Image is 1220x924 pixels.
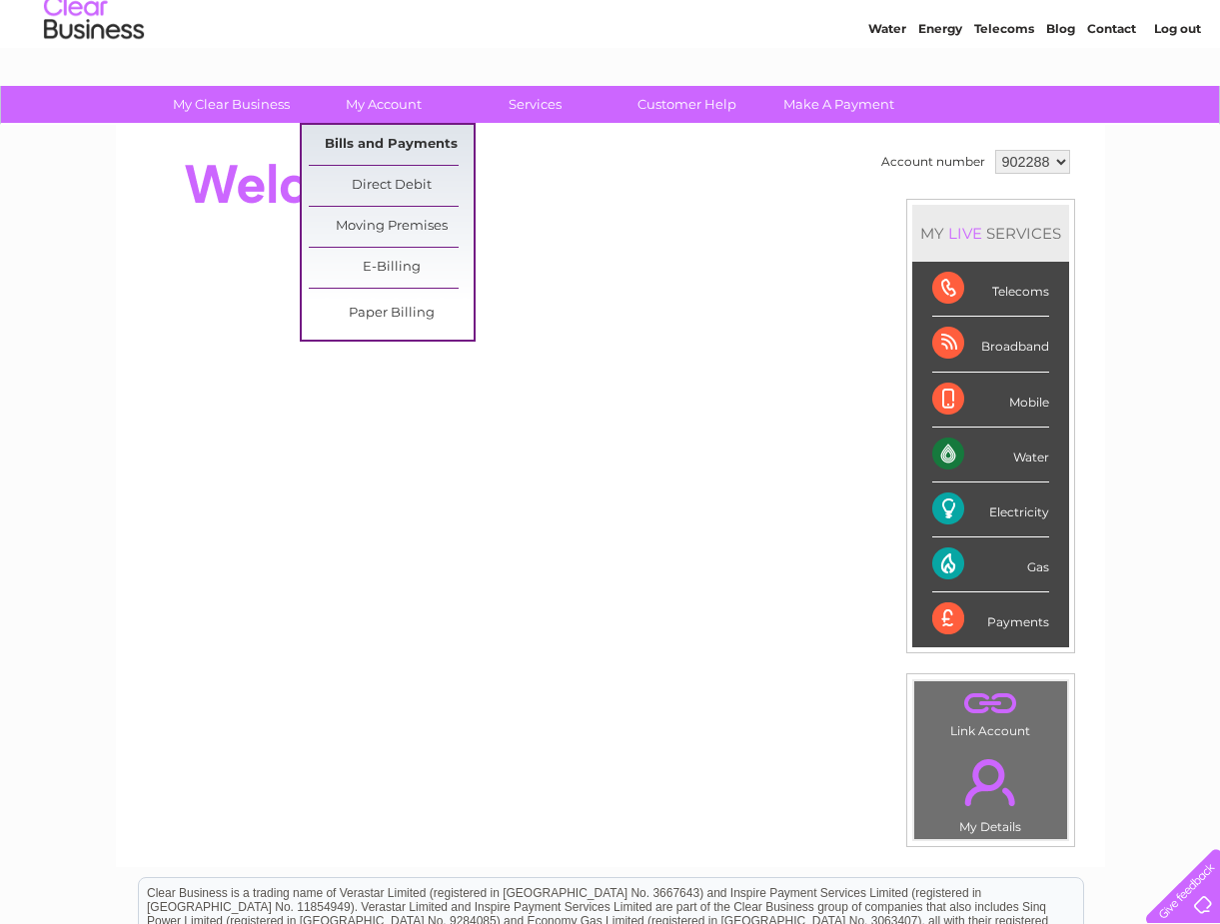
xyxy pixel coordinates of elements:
[149,86,314,123] a: My Clear Business
[605,86,769,123] a: Customer Help
[932,317,1049,372] div: Broadband
[43,52,145,113] img: logo.png
[868,85,906,100] a: Water
[1087,85,1136,100] a: Contact
[1046,85,1075,100] a: Blog
[309,125,474,165] a: Bills and Payments
[919,686,1062,721] a: .
[912,205,1069,262] div: MY SERVICES
[309,248,474,288] a: E-Billing
[918,85,962,100] a: Energy
[932,428,1049,482] div: Water
[139,11,1083,97] div: Clear Business is a trading name of Verastar Limited (registered in [GEOGRAPHIC_DATA] No. 3667643...
[309,166,474,206] a: Direct Debit
[913,680,1068,743] td: Link Account
[932,373,1049,428] div: Mobile
[932,537,1049,592] div: Gas
[932,262,1049,317] div: Telecoms
[876,145,990,179] td: Account number
[453,86,617,123] a: Services
[301,86,466,123] a: My Account
[913,742,1068,840] td: My Details
[756,86,921,123] a: Make A Payment
[974,85,1034,100] a: Telecoms
[919,747,1062,817] a: .
[309,294,474,334] a: Paper Billing
[932,482,1049,537] div: Electricity
[309,207,474,247] a: Moving Premises
[843,10,981,35] a: 0333 014 3131
[944,224,986,243] div: LIVE
[1154,85,1201,100] a: Log out
[932,592,1049,646] div: Payments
